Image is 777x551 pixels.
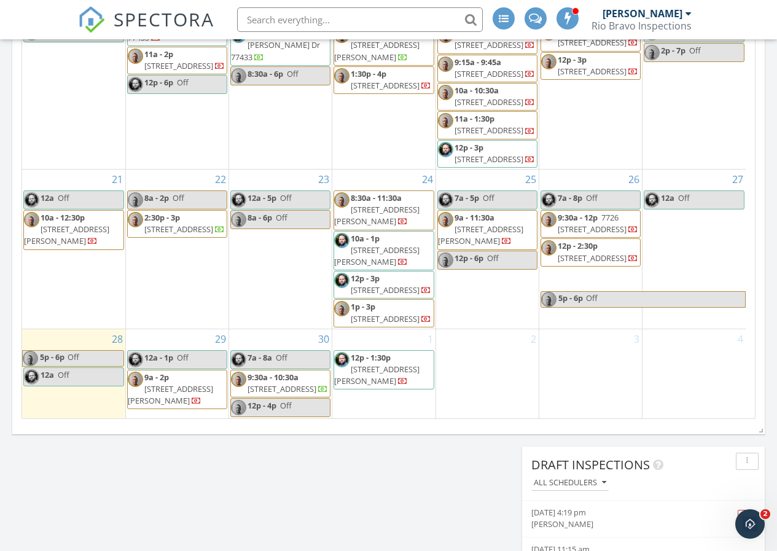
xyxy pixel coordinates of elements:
[351,68,431,91] a: 1:30p - 4p [STREET_ADDRESS]
[435,329,539,418] td: Go to October 2, 2025
[144,60,213,71] span: [STREET_ADDRESS]
[351,352,391,363] span: 12p - 1:30p
[455,154,523,165] span: [STREET_ADDRESS]
[334,204,420,227] span: [STREET_ADDRESS][PERSON_NAME]
[531,475,609,491] button: All schedulers
[231,68,246,84] img: image0.jpeg
[438,192,453,208] img: eyjidwnrzxqioijhbglnbmfibgv3zwitchjvzhvjdglvbiisimtlesi6invzzxjzl3bpy3r1cmvzl3nxdwfyzs80mzc0mzayl...
[248,68,283,79] span: 8:30a - 6p
[334,192,349,208] img: image0.jpeg
[334,66,434,94] a: 1:30p - 4p [STREET_ADDRESS]
[678,192,690,203] span: Off
[541,212,556,227] img: image0.jpeg
[334,244,420,267] span: [STREET_ADDRESS][PERSON_NAME]
[437,140,537,168] a: 12p - 3p [STREET_ADDRESS]
[558,37,627,48] span: [STREET_ADDRESS]
[437,26,537,53] a: 8:45a - 11:15a [STREET_ADDRESS]
[177,77,189,88] span: Off
[541,54,556,69] img: image0.jpeg
[177,352,189,363] span: Off
[41,212,85,223] span: 10a - 12:30p
[730,170,746,189] a: Go to September 27, 2025
[248,212,272,223] span: 8a - 6p
[642,329,746,418] td: Go to October 4, 2025
[24,212,39,227] img: image0.jpeg
[661,45,685,56] span: 2p - 7p
[41,192,54,203] span: 12a
[455,125,523,136] span: [STREET_ADDRESS]
[351,301,375,312] span: 1p - 3p
[351,313,420,324] span: [STREET_ADDRESS]
[642,170,746,329] td: Go to September 27, 2025
[231,212,246,227] img: image0.jpeg
[558,240,598,251] span: 12p - 2:30p
[735,329,746,349] a: Go to October 4, 2025
[351,233,380,244] span: 10a - 1p
[316,170,332,189] a: Go to September 23, 2025
[528,329,539,349] a: Go to October 2, 2025
[213,170,228,189] a: Go to September 22, 2025
[558,54,587,65] span: 12p - 3p
[455,96,523,107] span: [STREET_ADDRESS]
[248,372,328,394] a: 9:30a - 10:30a [STREET_ADDRESS]
[127,210,227,238] a: 2:30p - 3p [STREET_ADDRESS]
[24,192,39,208] img: eyjidwnrzxqioijhbglnbmfibgv3zwitchjvzhvjdglvbiisimtlesi6invzzxjzl3bpy3r1cmvzl3nxdwfyzs80mzc0mzayl...
[41,369,54,380] span: 12a
[437,210,537,250] a: 9a - 11:30a [STREET_ADDRESS][PERSON_NAME]
[541,238,641,266] a: 12p - 2:30p [STREET_ADDRESS]
[455,192,479,203] span: 7a - 5p
[144,212,225,235] a: 2:30p - 3p [STREET_ADDRESS]
[487,252,499,264] span: Off
[438,252,453,268] img: image0.jpeg
[425,329,435,349] a: Go to October 1, 2025
[531,507,718,530] a: [DATE] 4:19 pm [PERSON_NAME]
[128,77,143,92] img: eyjidwnrzxqioijhbglnbmfibgv3zwitchjvzhvjdglvbiisimtlesi6invzzxjzl3bpy3r1cmvzl3nxdwfyzs80mzc0mzayl...
[128,383,213,406] span: [STREET_ADDRESS][PERSON_NAME]
[22,170,125,329] td: Go to September 21, 2025
[351,273,431,295] a: 12p - 3p [STREET_ADDRESS]
[334,39,420,62] span: [STREET_ADDRESS][PERSON_NAME]
[689,45,701,56] span: Off
[558,212,627,235] span: 7726 [STREET_ADDRESS]
[523,170,539,189] a: Go to September 25, 2025
[644,45,660,60] img: image0.jpeg
[248,383,316,394] span: [STREET_ADDRESS]
[78,6,105,33] img: The Best Home Inspection Software - Spectora
[24,224,109,246] span: [STREET_ADDRESS][PERSON_NAME]
[351,80,420,91] span: [STREET_ADDRESS]
[144,372,169,383] span: 9a - 2p
[558,192,582,203] span: 7a - 8p
[455,252,483,264] span: 12p - 6p
[231,28,320,62] a: 8a - 9:30a 19710 [PERSON_NAME] Dr 77433
[558,240,638,263] a: 12p - 2:30p [STREET_ADDRESS]
[231,400,246,415] img: image0.jpeg
[128,212,143,227] img: image0.jpeg
[125,170,228,329] td: Go to September 22, 2025
[280,192,292,203] span: Off
[334,364,420,386] span: [STREET_ADDRESS][PERSON_NAME]
[351,284,420,295] span: [STREET_ADDRESS]
[128,372,213,406] a: 9a - 2p [STREET_ADDRESS][PERSON_NAME]
[558,66,627,77] span: [STREET_ADDRESS]
[541,240,556,256] img: image0.jpeg
[661,192,674,203] span: 12a
[231,28,320,62] span: 19710 [PERSON_NAME] Dr 77433
[351,301,431,324] a: 1p - 3p [STREET_ADDRESS]
[248,352,272,363] span: 7a - 8a
[334,352,349,367] img: eyjidwnrzxqioijhbglnbmfibgv3zwitchjvzhvjdglvbiisimtlesi6invzzxjzl3bpy3r1cmvzl3nxdwfyzs80mzc0mzayl...
[438,85,453,100] img: image0.jpeg
[334,68,349,84] img: image0.jpeg
[558,212,598,223] span: 9:30a - 12p
[127,47,227,74] a: 11a - 2p [STREET_ADDRESS]
[23,351,38,366] img: image0.jpeg
[455,85,535,107] a: 10a - 10:30a [STREET_ADDRESS]
[558,54,638,77] a: 12p - 3p [STREET_ADDRESS]
[438,113,453,128] img: image0.jpeg
[455,142,483,153] span: 12p - 3p
[229,329,332,418] td: Go to September 30, 2025
[735,509,765,539] iframe: Intercom live chat
[534,479,606,487] div: All schedulers
[438,142,453,157] img: eyjidwnrzxqioijhbglnbmfibgv3zwitchjvzhvjdglvbiisimtlesi6invzzxjzl3bpy3r1cmvzl3nxdwfyzs80mzc0mzayl...
[334,26,434,66] a: 11:30a - 12:30p [STREET_ADDRESS][PERSON_NAME]
[280,400,292,411] span: Off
